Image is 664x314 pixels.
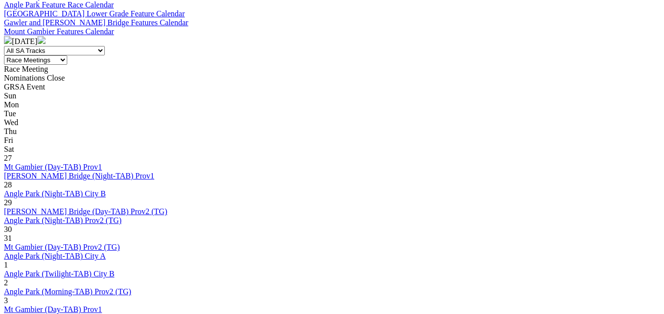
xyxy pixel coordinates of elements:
div: GRSA Event [4,83,660,91]
div: Thu [4,127,660,136]
a: [PERSON_NAME] Bridge (Day-TAB) Prov2 (TG) [4,207,167,216]
a: Angle Park (Night-TAB) Prov2 (TG) [4,216,122,224]
span: 3 [4,296,8,305]
span: 29 [4,198,12,207]
a: Mount Gambier Features Calendar [4,27,114,36]
a: [PERSON_NAME] Bridge (Night-TAB) Prov1 [4,172,154,180]
div: Wed [4,118,660,127]
a: Mt Gambier (Day-TAB) Prov1 [4,163,102,171]
div: Fri [4,136,660,145]
a: Gawler and [PERSON_NAME] Bridge Features Calendar [4,18,188,27]
span: 27 [4,154,12,162]
div: Tue [4,109,660,118]
div: Nominations Close [4,74,660,83]
a: Angle Park (Night-TAB) City B [4,189,106,198]
span: 1 [4,261,8,269]
div: [DATE] [4,36,660,46]
div: Mon [4,100,660,109]
div: Race Meeting [4,65,660,74]
span: 28 [4,180,12,189]
div: Sun [4,91,660,100]
a: Angle Park Feature Race Calendar [4,0,114,9]
a: [GEOGRAPHIC_DATA] Lower Grade Feature Calendar [4,9,185,18]
span: 31 [4,234,12,242]
div: Sat [4,145,660,154]
img: chevron-right-pager-white.svg [38,36,45,44]
span: 2 [4,278,8,287]
a: Angle Park (Night-TAB) City A [4,252,106,260]
span: 30 [4,225,12,233]
a: Mt Gambier (Day-TAB) Prov1 [4,305,102,314]
img: chevron-left-pager-white.svg [4,36,12,44]
a: Angle Park (Morning-TAB) Prov2 (TG) [4,287,131,296]
a: Mt Gambier (Day-TAB) Prov2 (TG) [4,243,120,251]
a: Angle Park (Twilight-TAB) City B [4,269,114,278]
